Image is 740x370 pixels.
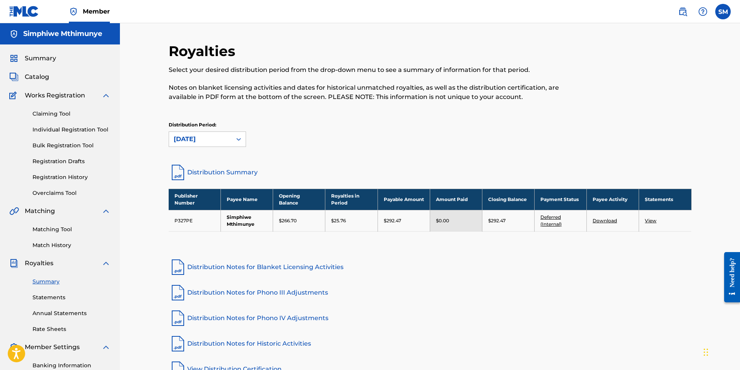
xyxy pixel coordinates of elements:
a: Registration Drafts [32,157,111,165]
a: Distribution Notes for Phono III Adjustments [169,283,692,302]
th: Opening Balance [273,189,325,210]
iframe: Resource Center [718,246,740,308]
p: $266.70 [279,217,297,224]
img: Matching [9,206,19,216]
td: P327PE [169,210,221,231]
img: distribution-summary-pdf [169,163,187,182]
div: Help [695,4,711,19]
img: pdf [169,283,187,302]
p: $292.47 [488,217,506,224]
a: Statements [32,293,111,302]
a: Summary [32,278,111,286]
a: View [645,218,656,223]
a: Distribution Notes for Phono IV Adjustments [169,309,692,327]
iframe: Chat Widget [701,333,740,370]
a: Download [593,218,617,223]
th: Publisher Number [169,189,221,210]
span: Summary [25,54,56,63]
th: Payee Activity [587,189,639,210]
img: Works Registration [9,91,19,100]
span: Member Settings [25,343,80,352]
th: Royalties in Period [325,189,378,210]
a: Overclaims Tool [32,189,111,197]
span: Catalog [25,72,49,82]
a: Individual Registration Tool [32,126,111,134]
img: Top Rightsholder [69,7,78,16]
p: $292.47 [384,217,401,224]
img: expand [101,259,111,268]
div: User Menu [715,4,731,19]
img: MLC Logo [9,6,39,17]
a: Distribution Notes for Blanket Licensing Activities [169,258,692,276]
th: Amount Paid [430,189,482,210]
a: Claiming Tool [32,110,111,118]
a: CatalogCatalog [9,72,49,82]
p: Notes on blanket licensing activities and dates for historical unmatched royalties, as well as th... [169,83,571,102]
th: Payable Amount [378,189,430,210]
img: pdf [169,309,187,327]
th: Statements [639,189,691,210]
img: Member Settings [9,343,19,352]
img: pdf [169,258,187,276]
a: Public Search [675,4,690,19]
a: SummarySummary [9,54,56,63]
span: Royalties [25,259,53,268]
a: Deferred (Internal) [540,214,562,227]
img: expand [101,343,111,352]
img: pdf [169,334,187,353]
a: Annual Statements [32,309,111,317]
img: help [698,7,708,16]
div: [DATE] [174,135,227,144]
a: Bulk Registration Tool [32,142,111,150]
p: Select your desired distribution period from the drop-down menu to see a summary of information f... [169,65,571,75]
p: $0.00 [436,217,449,224]
th: Closing Balance [482,189,534,210]
img: expand [101,206,111,216]
img: expand [101,91,111,100]
a: Matching Tool [32,225,111,234]
a: Rate Sheets [32,325,111,333]
th: Payment Status [534,189,586,210]
h2: Royalties [169,43,239,60]
img: Accounts [9,29,19,39]
a: Distribution Notes for Historic Activities [169,334,692,353]
img: Summary [9,54,19,63]
a: Registration History [32,173,111,181]
span: Matching [25,206,55,216]
a: Distribution Summary [169,163,692,182]
th: Payee Name [221,189,273,210]
a: Match History [32,241,111,249]
h5: Simphiwe Mthimunye [23,29,102,38]
span: Member [83,7,110,16]
img: search [678,7,687,16]
a: Banking Information [32,361,111,370]
img: Royalties [9,259,19,268]
p: $25.76 [331,217,346,224]
span: Works Registration [25,91,85,100]
img: Catalog [9,72,19,82]
td: Simphiwe Mthimunye [221,210,273,231]
div: Drag [704,341,708,364]
p: Distribution Period: [169,121,246,128]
